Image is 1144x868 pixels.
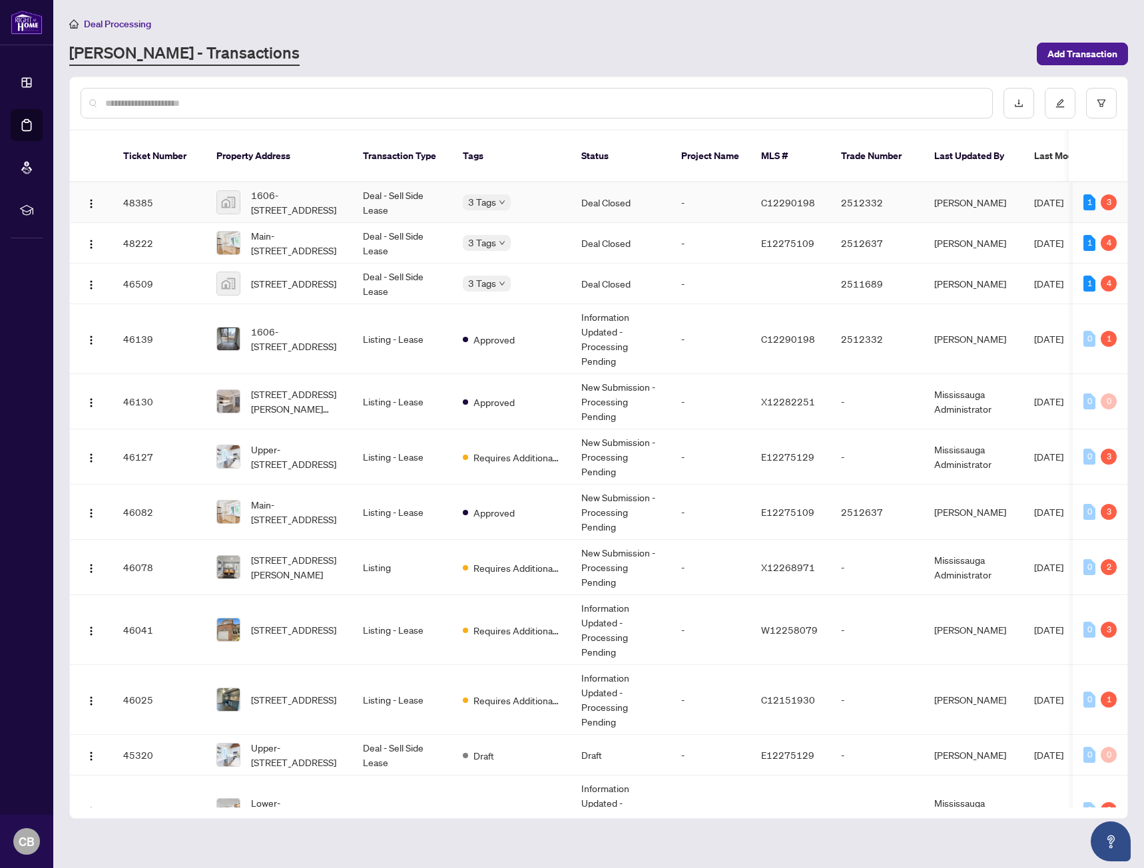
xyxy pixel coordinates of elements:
[86,626,97,636] img: Logo
[571,665,671,735] td: Information Updated - Processing Pending
[1101,276,1117,292] div: 4
[924,264,1023,304] td: [PERSON_NAME]
[671,130,750,182] th: Project Name
[352,485,452,540] td: Listing - Lease
[473,748,494,763] span: Draft
[924,665,1023,735] td: [PERSON_NAME]
[571,540,671,595] td: New Submission - Processing Pending
[251,622,336,637] span: [STREET_ADDRESS]
[113,595,206,665] td: 46041
[473,560,560,575] span: Requires Additional Docs
[113,130,206,182] th: Ticket Number
[924,595,1023,665] td: [PERSON_NAME]
[571,775,671,845] td: Information Updated - Processing Pending
[86,397,97,408] img: Logo
[217,327,240,350] img: thumbnail-img
[671,595,750,665] td: -
[1091,821,1131,861] button: Open asap
[671,429,750,485] td: -
[251,387,342,416] span: [STREET_ADDRESS][PERSON_NAME][PERSON_NAME]
[217,232,240,254] img: thumbnail-img
[830,182,924,223] td: 2512332
[217,799,240,821] img: thumbnail-img
[761,237,814,249] span: E12275109
[1034,148,1115,163] span: Last Modified Date
[671,304,750,374] td: -
[1083,622,1095,638] div: 0
[473,395,515,409] span: Approved
[671,775,750,845] td: -
[1014,99,1023,108] span: download
[571,485,671,540] td: New Submission - Processing Pending
[86,335,97,345] img: Logo
[1003,88,1034,118] button: download
[830,595,924,665] td: -
[1045,88,1075,118] button: edit
[761,804,814,816] span: E12100081
[750,130,830,182] th: MLS #
[113,374,206,429] td: 46130
[830,130,924,182] th: Trade Number
[352,775,452,845] td: Listing - Lease
[1101,235,1117,251] div: 4
[113,485,206,540] td: 46082
[251,276,336,291] span: [STREET_ADDRESS]
[1101,692,1117,708] div: 1
[1101,504,1117,520] div: 3
[217,556,240,578] img: thumbnail-img
[1083,393,1095,409] div: 0
[571,735,671,775] td: Draft
[761,749,814,761] span: E12275129
[1097,99,1106,108] span: filter
[251,188,342,217] span: 1606-[STREET_ADDRESS]
[86,508,97,519] img: Logo
[352,735,452,775] td: Deal - Sell Side Lease
[761,395,815,407] span: X12282251
[251,324,342,353] span: 1606-[STREET_ADDRESS]
[671,665,750,735] td: -
[830,735,924,775] td: -
[468,235,496,250] span: 3 Tags
[69,42,300,66] a: [PERSON_NAME] - Transactions
[1083,747,1095,763] div: 0
[1023,130,1143,182] th: Last Modified Date
[1034,237,1063,249] span: [DATE]
[761,506,814,518] span: E12275109
[113,304,206,374] td: 46139
[86,198,97,209] img: Logo
[924,374,1023,429] td: Mississauga Administrator
[1034,395,1063,407] span: [DATE]
[81,446,102,467] button: Logo
[924,429,1023,485] td: Mississauga Administrator
[571,595,671,665] td: Information Updated - Processing Pending
[671,485,750,540] td: -
[1034,561,1063,573] span: [DATE]
[113,540,206,595] td: 46078
[452,130,571,182] th: Tags
[84,18,151,30] span: Deal Processing
[86,563,97,574] img: Logo
[571,182,671,223] td: Deal Closed
[1083,692,1095,708] div: 0
[81,192,102,213] button: Logo
[352,540,452,595] td: Listing
[86,751,97,761] img: Logo
[81,391,102,412] button: Logo
[217,445,240,468] img: thumbnail-img
[81,501,102,523] button: Logo
[81,744,102,765] button: Logo
[1083,504,1095,520] div: 0
[761,624,818,636] span: W12258079
[1034,196,1063,208] span: [DATE]
[217,390,240,413] img: thumbnail-img
[251,692,336,707] span: [STREET_ADDRESS]
[671,182,750,223] td: -
[761,333,815,345] span: C12290198
[1034,624,1063,636] span: [DATE]
[352,264,452,304] td: Deal - Sell Side Lease
[352,429,452,485] td: Listing - Lease
[571,264,671,304] td: Deal Closed
[1034,694,1063,706] span: [DATE]
[81,619,102,640] button: Logo
[1083,331,1095,347] div: 0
